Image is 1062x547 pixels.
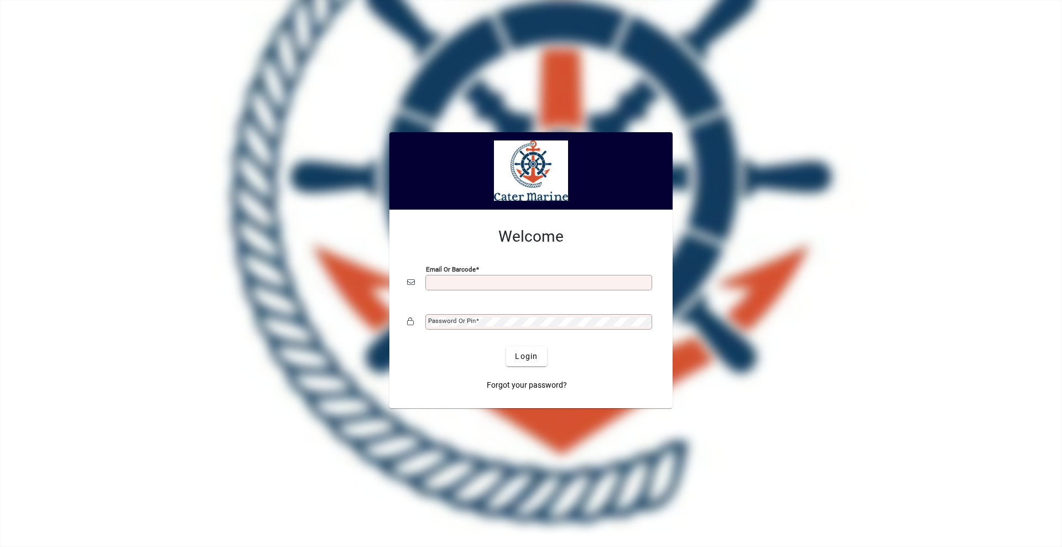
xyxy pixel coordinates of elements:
[428,317,476,325] mat-label: Password or Pin
[407,227,655,246] h2: Welcome
[487,379,567,391] span: Forgot your password?
[426,265,476,273] mat-label: Email or Barcode
[482,375,571,395] a: Forgot your password?
[515,351,538,362] span: Login
[506,346,546,366] button: Login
